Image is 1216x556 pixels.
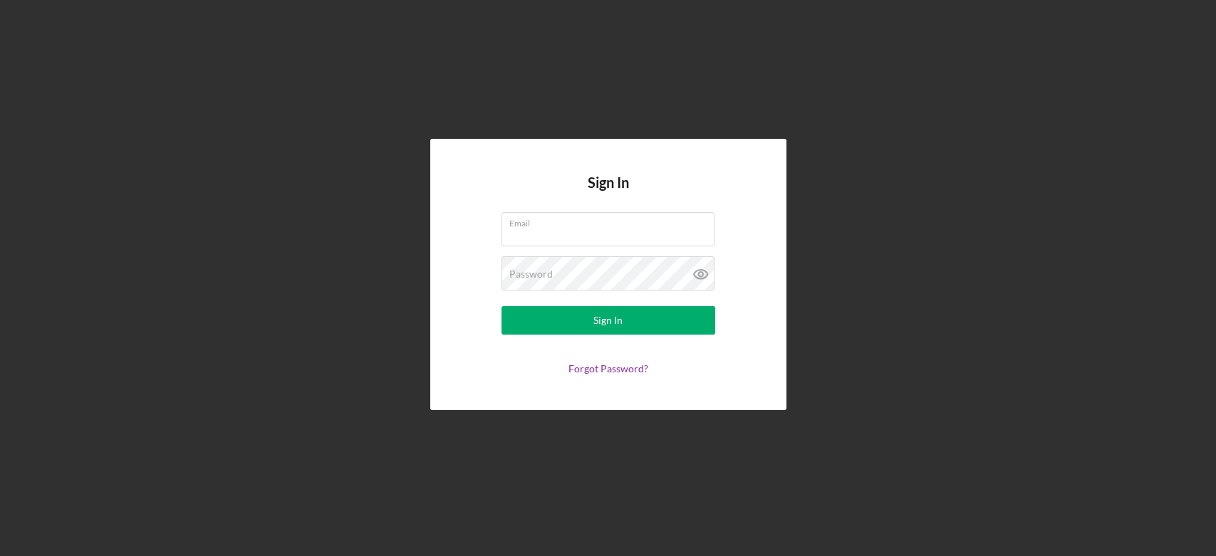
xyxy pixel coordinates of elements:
label: Email [509,213,714,229]
button: Sign In [502,306,715,335]
h4: Sign In [588,174,629,212]
a: Forgot Password? [568,362,648,374]
label: Password [509,268,553,280]
div: Sign In [593,306,623,335]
